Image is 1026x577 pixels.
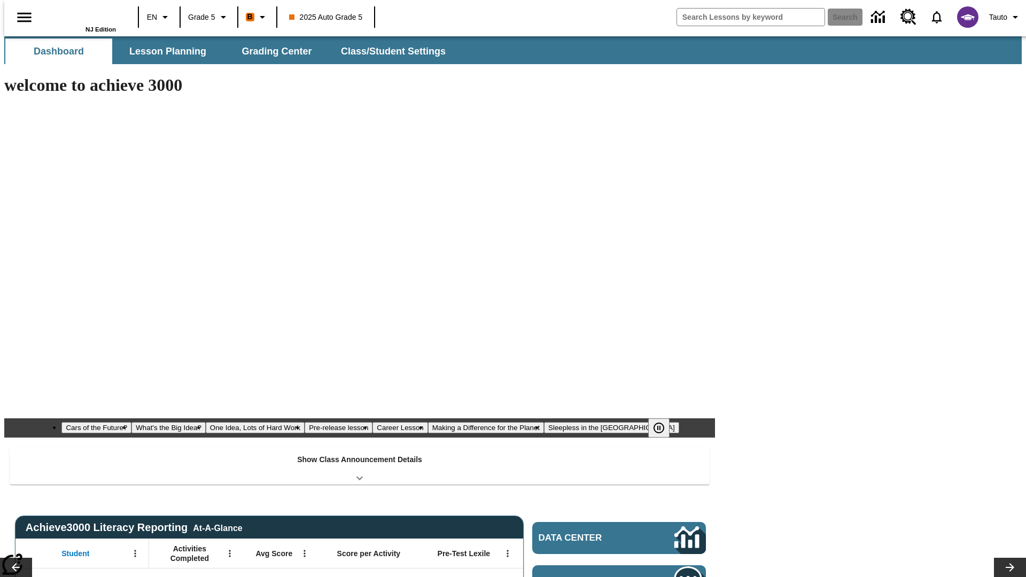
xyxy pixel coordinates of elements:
[648,418,670,438] button: Pause
[544,422,679,433] button: Slide 7 Sleepless in the Animal Kingdom
[305,422,372,433] button: Slide 4 Pre-release lesson
[989,12,1007,23] span: Tauto
[532,522,706,554] a: Data Center
[4,36,1022,64] div: SubNavbar
[4,75,715,95] h1: welcome to achieve 3000
[129,45,206,58] span: Lesson Planning
[188,12,215,23] span: Grade 5
[341,45,446,58] span: Class/Student Settings
[142,7,176,27] button: Language: EN, Select a language
[46,4,116,33] div: Home
[223,38,330,64] button: Grading Center
[894,3,923,32] a: Resource Center, Will open in new tab
[114,38,221,64] button: Lesson Planning
[297,454,422,465] p: Show Class Announcement Details
[539,533,639,543] span: Data Center
[332,38,454,64] button: Class/Student Settings
[4,38,455,64] div: SubNavbar
[247,10,253,24] span: B
[222,545,238,562] button: Open Menu
[206,422,305,433] button: Slide 3 One Idea, Lots of Hard Work
[923,3,951,31] a: Notifications
[85,26,116,33] span: NJ Edition
[957,6,978,28] img: avatar image
[46,5,116,26] a: Home
[61,422,131,433] button: Slide 1 Cars of the Future?
[131,422,206,433] button: Slide 2 What's the Big Idea?
[154,544,225,563] span: Activities Completed
[994,558,1026,577] button: Lesson carousel, Next
[297,545,313,562] button: Open Menu
[193,521,242,533] div: At-A-Glance
[242,7,273,27] button: Boost Class color is orange. Change class color
[61,549,89,558] span: Student
[372,422,428,433] button: Slide 5 Career Lesson
[184,7,234,27] button: Grade: Grade 5, Select a grade
[337,549,401,558] span: Score per Activity
[147,12,157,23] span: EN
[9,2,40,33] button: Open side menu
[255,549,292,558] span: Avg Score
[289,12,363,23] span: 2025 Auto Grade 5
[677,9,825,26] input: search field
[500,545,516,562] button: Open Menu
[985,7,1026,27] button: Profile/Settings
[127,545,143,562] button: Open Menu
[10,448,710,485] div: Show Class Announcement Details
[865,3,894,32] a: Data Center
[648,418,680,438] div: Pause
[242,45,312,58] span: Grading Center
[26,521,243,534] span: Achieve3000 Literacy Reporting
[438,549,491,558] span: Pre-Test Lexile
[5,38,112,64] button: Dashboard
[428,422,544,433] button: Slide 6 Making a Difference for the Planet
[951,3,985,31] button: Select a new avatar
[34,45,84,58] span: Dashboard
